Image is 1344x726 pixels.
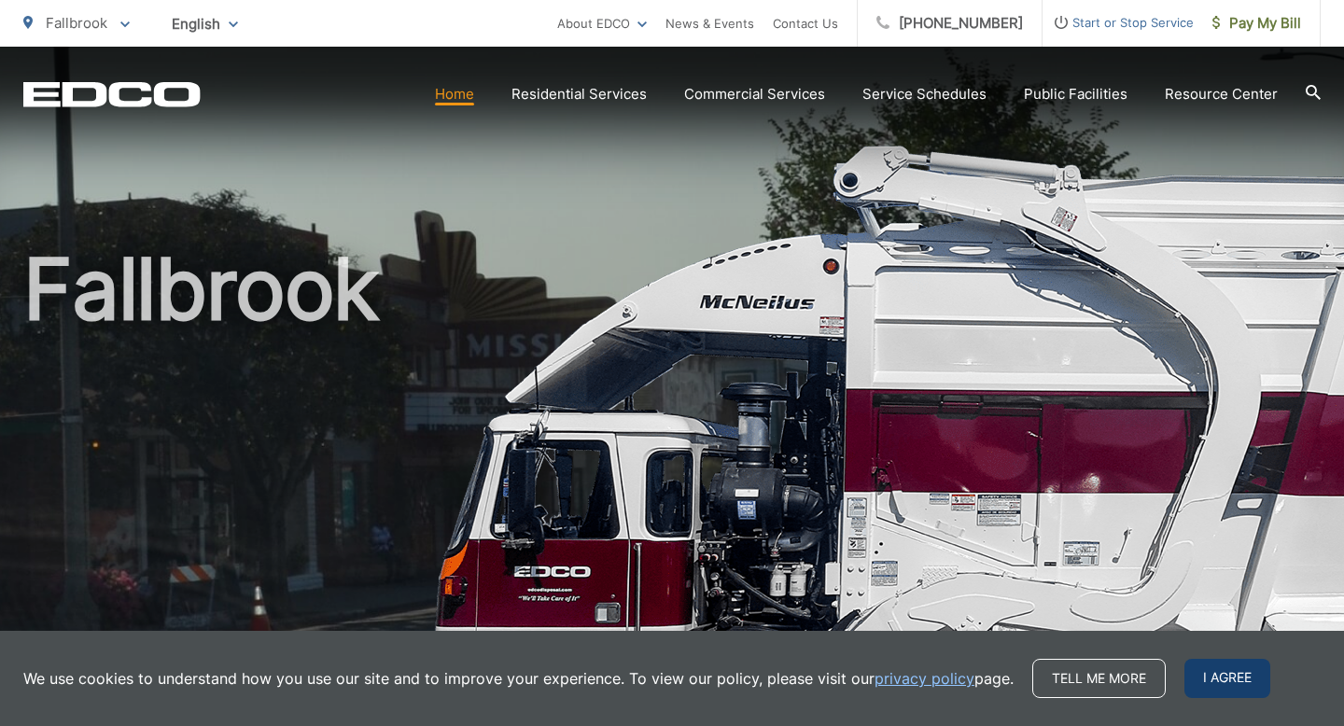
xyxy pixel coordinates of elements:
a: Public Facilities [1024,83,1127,105]
a: EDCD logo. Return to the homepage. [23,81,201,107]
a: Commercial Services [684,83,825,105]
a: Tell me more [1032,659,1166,698]
p: We use cookies to understand how you use our site and to improve your experience. To view our pol... [23,667,1014,690]
span: Pay My Bill [1212,12,1301,35]
a: News & Events [665,12,754,35]
a: Home [435,83,474,105]
a: privacy policy [875,667,974,690]
span: I agree [1184,659,1270,698]
span: English [158,7,252,40]
a: Service Schedules [862,83,987,105]
a: Resource Center [1165,83,1278,105]
a: Contact Us [773,12,838,35]
a: Residential Services [511,83,647,105]
a: About EDCO [557,12,647,35]
span: Fallbrook [46,14,107,32]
